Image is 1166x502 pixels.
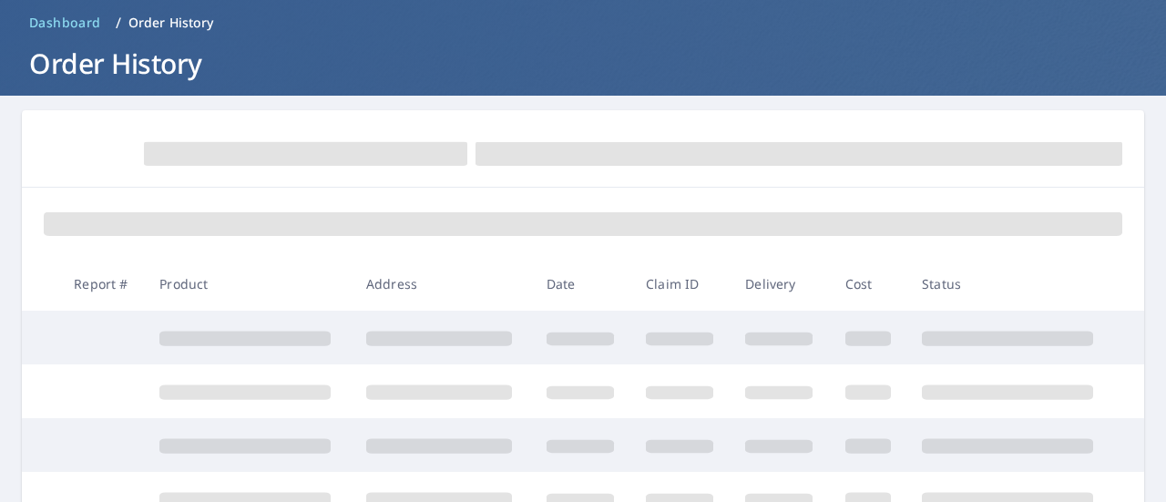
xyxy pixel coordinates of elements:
nav: breadcrumb [22,8,1144,37]
li: / [116,12,121,34]
th: Cost [831,257,908,311]
th: Product [145,257,352,311]
a: Dashboard [22,8,108,37]
span: Dashboard [29,14,101,32]
th: Report # [59,257,145,311]
th: Address [352,257,532,311]
p: Order History [128,14,214,32]
h1: Order History [22,45,1144,82]
th: Status [907,257,1114,311]
th: Claim ID [631,257,731,311]
th: Date [532,257,631,311]
th: Delivery [731,257,830,311]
